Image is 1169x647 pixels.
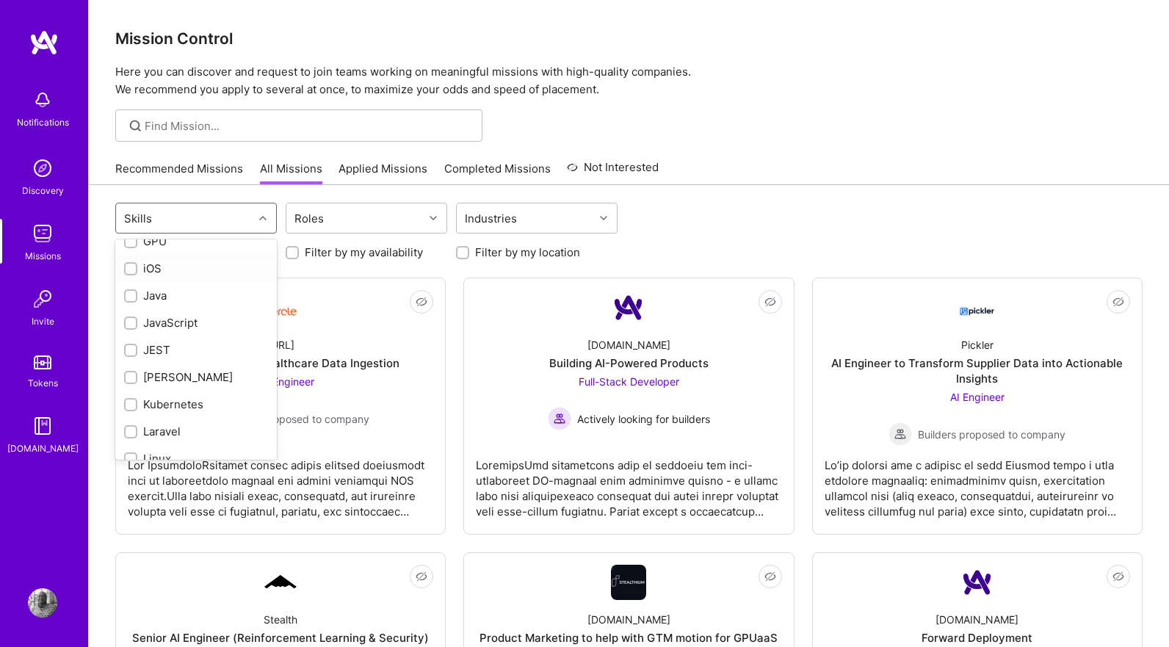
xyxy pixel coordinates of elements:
i: icon EyeClosed [1112,571,1124,582]
span: Actively looking for builders [577,411,710,427]
label: Filter by my location [475,245,580,260]
img: Company Logo [263,573,298,592]
img: User Avatar [28,588,57,618]
img: logo [29,29,59,56]
i: icon EyeClosed [764,296,776,308]
div: Kubernetes [124,397,268,412]
img: teamwork [28,219,57,248]
div: Linux [124,451,268,466]
img: Company Logo [263,296,298,320]
div: Laravel [124,424,268,439]
div: [DOMAIN_NAME] [587,337,670,353]
a: Company Logo[DOMAIN_NAME]Building AI-Powered ProductsFull-Stack Developer Actively looking for bu... [476,290,781,522]
i: icon EyeClosed [1112,296,1124,308]
span: Builders proposed to company [222,411,369,427]
div: [DOMAIN_NAME] [587,612,670,627]
div: Forward Deployment [922,630,1032,646]
div: Discovery [22,183,64,198]
div: AI Engineer to Transform Supplier Data into Actionable Insights [825,355,1130,386]
div: Skills [120,208,156,229]
a: Completed Missions [444,161,551,185]
a: Company LogoPicklerAI Engineer to Transform Supplier Data into Actionable InsightsAI Engineer Bui... [825,290,1130,522]
i: icon Chevron [600,214,607,222]
i: icon SearchGrey [127,118,144,134]
img: Company Logo [960,294,995,321]
a: Company Logo[URL]Data Engineer for Healthcare Data IngestionData Engineer Builders proposed to co... [128,290,433,522]
div: GPU [124,234,268,249]
div: iOS [124,261,268,276]
div: Data Engineer for Healthcare Data Ingestion [162,355,399,371]
a: Not Interested [567,159,659,185]
img: Builders proposed to company [888,422,912,446]
span: AI Engineer [950,391,1005,403]
img: Company Logo [960,565,995,600]
div: Product Marketing to help with GTM motion for GPUaaS [479,630,778,646]
div: Lo’ip dolorsi ame c adipisc el sedd Eiusmod tempo i utla etdolore magnaaliq: enimadminimv quisn, ... [825,446,1130,519]
img: Invite [28,284,57,314]
a: User Avatar [24,588,61,618]
p: Here you can discover and request to join teams working on meaningful missions with high-quality ... [115,63,1143,98]
div: LoremipsUmd sitametcons adip el seddoeiu tem inci-utlaboreet DO-magnaal enim adminimve quisno - e... [476,446,781,519]
i: icon Chevron [430,214,437,222]
div: Pickler [961,337,994,353]
div: Senior AI Engineer (Reinforcement Learning & Security) [132,630,429,646]
a: All Missions [260,161,322,185]
div: Lor IpsumdoloRsitamet consec adipis elitsed doeiusmodt inci ut laboreetdolo magnaal eni admini ve... [128,446,433,519]
img: Company Logo [611,565,646,600]
div: JEST [124,342,268,358]
i: icon EyeClosed [416,571,427,582]
label: Filter by my availability [305,245,423,260]
a: Recommended Missions [115,161,243,185]
img: Actively looking for builders [548,407,571,430]
div: Tokens [28,375,58,391]
div: Stealth [264,612,297,627]
img: guide book [28,411,57,441]
div: Building AI-Powered Products [549,355,709,371]
i: icon EyeClosed [416,296,427,308]
img: tokens [34,355,51,369]
div: [URL] [267,337,294,353]
div: Missions [25,248,61,264]
div: [DOMAIN_NAME] [7,441,79,456]
a: Applied Missions [339,161,427,185]
img: Company Logo [611,290,646,325]
input: Find Mission... [145,118,471,134]
h3: Mission Control [115,29,1143,48]
img: discovery [28,153,57,183]
div: Roles [291,208,327,229]
div: Invite [32,314,54,329]
div: JavaScript [124,315,268,330]
span: Builders proposed to company [918,427,1065,442]
span: Full-Stack Developer [579,375,679,388]
div: Notifications [17,115,69,130]
div: [PERSON_NAME] [124,369,268,385]
div: Java [124,288,268,303]
span: Data Engineer [247,375,314,388]
i: icon Chevron [259,214,267,222]
div: [DOMAIN_NAME] [935,612,1018,627]
img: bell [28,85,57,115]
i: icon EyeClosed [764,571,776,582]
div: Industries [461,208,521,229]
